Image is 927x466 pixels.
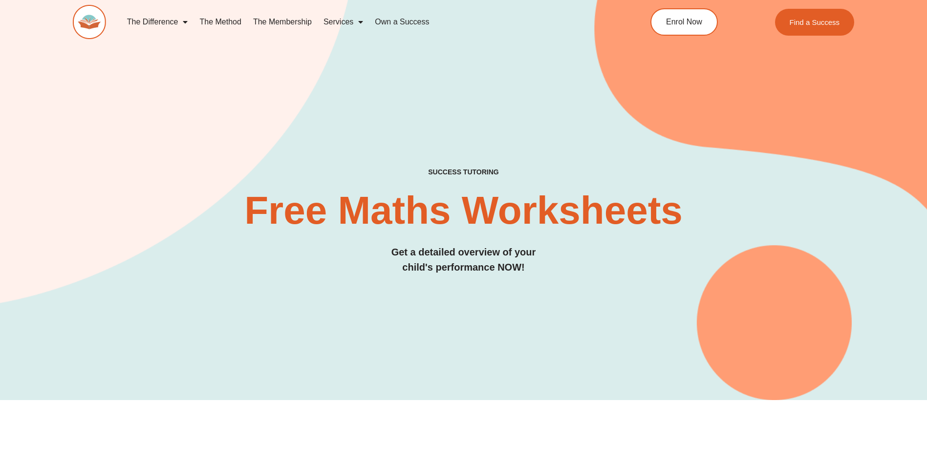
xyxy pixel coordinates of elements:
a: The Difference [121,11,194,33]
a: The Membership [247,11,318,33]
span: Enrol Now [666,18,702,26]
a: The Method [194,11,247,33]
a: Find a Success [775,9,855,36]
h2: Free Maths Worksheets​ [73,191,855,230]
h3: Get a detailed overview of your child's performance NOW! [73,245,855,275]
h4: SUCCESS TUTORING​ [73,168,855,176]
nav: Menu [121,11,606,33]
a: Own a Success [369,11,435,33]
span: Find a Success [790,19,840,26]
a: Enrol Now [650,8,718,36]
a: Services [318,11,369,33]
